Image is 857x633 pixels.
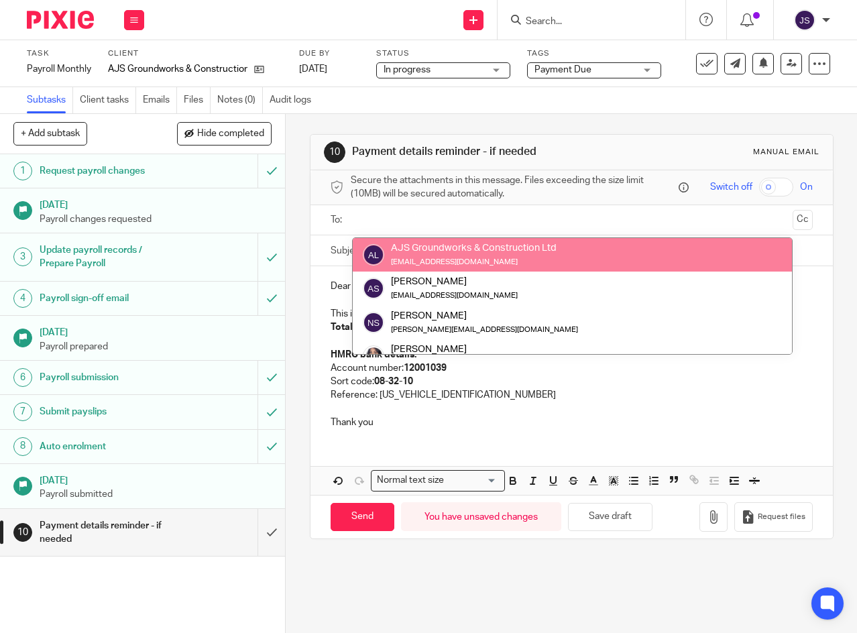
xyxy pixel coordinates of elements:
[352,145,600,159] h1: Payment details reminder - if needed
[568,503,652,532] button: Save draft
[299,48,359,59] label: Due by
[40,471,272,487] h1: [DATE]
[331,350,416,359] strong: HMRC bank details:
[324,141,345,163] div: 10
[391,241,557,255] div: AJS Groundworks & Construction Ltd
[27,48,91,59] label: Task
[363,278,384,299] img: svg%3E
[40,487,272,501] p: Payroll submitted
[13,122,87,145] button: + Add subtask
[217,87,263,113] a: Notes (0)
[13,162,32,180] div: 1
[143,87,177,113] a: Emails
[376,48,510,59] label: Status
[80,87,136,113] a: Client tasks
[27,87,73,113] a: Subtasks
[40,402,176,422] h1: Submit payslips
[758,512,805,522] span: Request files
[27,62,91,76] div: Payroll Monthly
[40,161,176,181] h1: Request payroll changes
[374,473,447,487] span: Normal text size
[13,402,32,421] div: 7
[13,247,32,266] div: 3
[391,326,578,333] small: [PERSON_NAME][EMAIL_ADDRESS][DOMAIN_NAME]
[391,258,518,266] small: [EMAIL_ADDRESS][DOMAIN_NAME]
[331,503,394,532] input: Send
[331,388,813,402] p: Reference: [US_VEHICLE_IDENTIFICATION_NUMBER]
[351,174,675,201] span: Secure the attachments in this message. Files exceeding the size limit (10MB) will be secured aut...
[331,307,813,321] p: This is a reminder that the following amounts must be paid before
[108,62,247,76] p: AJS Groundworks & Construction Ltd
[40,195,272,212] h1: [DATE]
[331,416,813,429] p: Thank you
[363,345,384,367] img: gabby.png
[374,377,413,386] strong: 08-32-10
[404,363,447,373] strong: 12001039
[391,308,578,322] div: [PERSON_NAME]
[331,280,813,293] p: Dear [PERSON_NAME],
[40,213,272,226] p: Payroll changes requested
[13,523,32,542] div: 10
[371,470,505,491] div: Search for option
[734,502,812,532] button: Request files
[800,180,813,194] span: On
[40,323,272,339] h1: [DATE]
[331,323,396,332] strong: Total: £1558.62
[177,122,272,145] button: Hide completed
[40,240,176,274] h1: Update payroll records / Prepare Payroll
[13,437,32,456] div: 8
[184,87,211,113] a: Files
[13,289,32,308] div: 4
[13,368,32,387] div: 6
[384,65,431,74] span: In progress
[710,180,752,194] span: Switch off
[363,244,384,266] img: svg%3E
[401,502,561,531] div: You have unsaved changes
[40,516,176,550] h1: Payment details reminder - if needed
[391,275,518,288] div: [PERSON_NAME]
[534,65,591,74] span: Payment Due
[331,361,813,375] p: Account number:
[299,64,327,74] span: [DATE]
[363,312,384,333] img: svg%3E
[794,9,815,31] img: svg%3E
[108,48,282,59] label: Client
[331,375,813,388] p: Sort code:
[524,16,645,28] input: Search
[793,210,813,230] button: Cc
[391,343,518,356] div: [PERSON_NAME]
[40,437,176,457] h1: Auto enrolment
[40,288,176,308] h1: Payroll sign-off email
[448,473,496,487] input: Search for option
[40,340,272,353] p: Payroll prepared
[40,367,176,388] h1: Payroll submission
[27,11,94,29] img: Pixie
[197,129,264,139] span: Hide completed
[391,292,518,299] small: [EMAIL_ADDRESS][DOMAIN_NAME]
[753,147,819,158] div: Manual email
[331,213,345,227] label: To:
[331,244,365,257] label: Subject:
[527,48,661,59] label: Tags
[270,87,318,113] a: Audit logs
